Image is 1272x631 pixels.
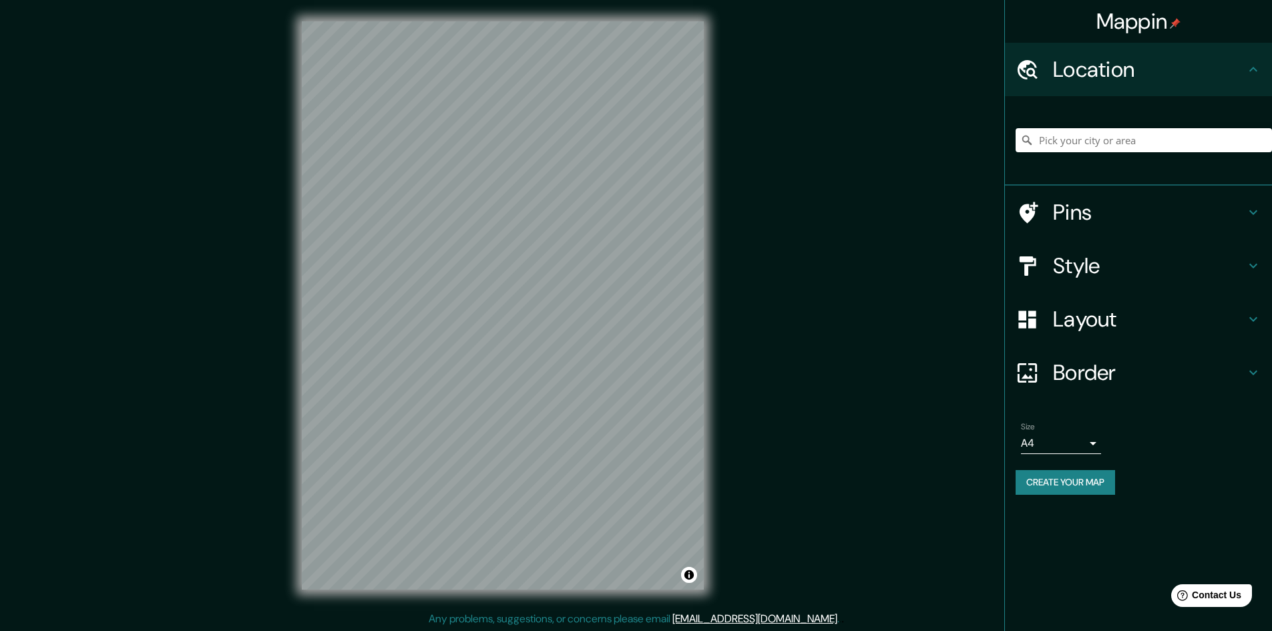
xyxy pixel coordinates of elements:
img: pin-icon.png [1170,18,1181,29]
div: Style [1005,239,1272,292]
label: Size [1021,421,1035,433]
div: Location [1005,43,1272,96]
h4: Mappin [1096,8,1181,35]
a: [EMAIL_ADDRESS][DOMAIN_NAME] [672,612,837,626]
iframe: Help widget launcher [1153,579,1257,616]
button: Toggle attribution [681,567,697,583]
div: . [839,611,841,627]
div: Border [1005,346,1272,399]
h4: Border [1053,359,1245,386]
div: Layout [1005,292,1272,346]
h4: Location [1053,56,1245,83]
button: Create your map [1016,470,1115,495]
h4: Style [1053,252,1245,279]
p: Any problems, suggestions, or concerns please email . [429,611,839,627]
h4: Layout [1053,306,1245,333]
h4: Pins [1053,199,1245,226]
canvas: Map [302,21,704,590]
div: Pins [1005,186,1272,239]
div: . [841,611,844,627]
input: Pick your city or area [1016,128,1272,152]
div: A4 [1021,433,1101,454]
